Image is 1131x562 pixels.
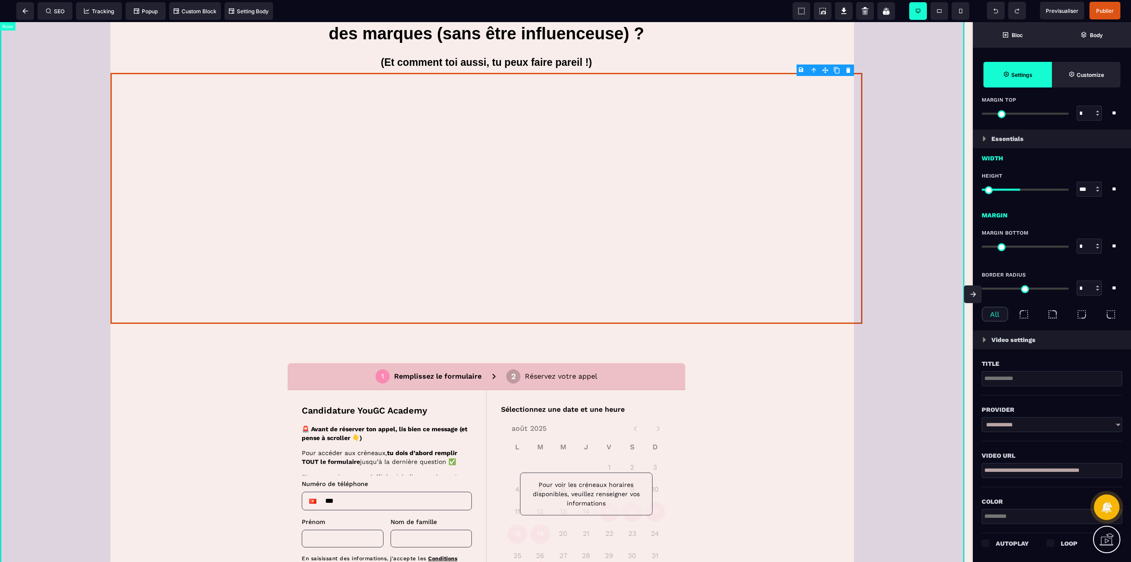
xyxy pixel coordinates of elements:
div: Width [973,148,1131,163]
span: SEO [46,8,65,15]
p: Réservez votre appel [414,47,487,58]
p: Pour voir les créneaux horaires disponibles, veuillez renseigner vos informations [417,156,535,184]
strong: Settings [1011,72,1032,78]
p: Candidature YouGC Academy [191,80,317,93]
img: loading [983,337,986,342]
span: Margin Bottom [982,229,1029,236]
div: Autoplay [996,538,1029,549]
a: Politique de confidentialité [224,239,300,246]
span: Prénom [191,194,215,201]
div: 2 [401,49,406,57]
span: Open Layer Manager [1052,22,1131,48]
span: Height [982,172,1002,179]
strong: tu dois d’abord remplir TOUT le formulaire [191,125,347,141]
div: Vietnam: + 84 [194,170,211,184]
a: Conditions générales [191,232,347,246]
span: Margin Top [982,96,1016,103]
p: En saisissant des informations, j'accepte les [191,231,361,247]
p: Essentials [991,133,1024,144]
img: loading [983,136,986,141]
div: Title [982,358,1122,369]
img: bottom-right-radius.9d9d0345.svg [1076,309,1087,320]
span: Publier [1096,8,1114,14]
span: Preview [1040,2,1084,19]
strong: 🚨 Avant de réserver ton appel, lis bien ce message (et pense à scroller 👇) [191,102,357,118]
div: Margin [973,205,1131,220]
p: Si aucun créneau ne s’affiche à la fin, pas de panique : [191,148,359,166]
span: Nom de famille [280,194,326,201]
img: bottom-left-radius.301b1bf6.svg [1105,309,1116,320]
strong: Customize [1077,72,1104,78]
p: Remplissez le formulaire [284,47,371,58]
span: Open Style Manager [1052,62,1120,87]
a: Powered by [331,303,421,311]
div: Color [982,496,1122,507]
span: Numéro de téléphone [191,156,258,163]
span: Screenshot [814,2,831,20]
span: Setting Body [229,8,269,15]
div: 1 [271,49,273,57]
span: Open Blocks [973,22,1052,48]
p: Video settings [991,334,1036,345]
img: top-right-radius.9e58d49b.svg [1047,309,1058,320]
span: Settings [983,62,1052,87]
img: top-left-radius.822a4e29.svg [1018,309,1029,320]
span: & [220,239,224,246]
strong: Bloc [1012,32,1023,38]
p: Powered by [331,304,363,311]
div: Provider [982,404,1122,415]
p: Pour accéder aux créneaux, jusqu’à la dernière question ✅ [191,125,359,142]
strong: Body [1090,32,1103,38]
h1: (Et comment toi aussi, tu peux faire pareil !) [110,30,862,51]
span: Custom Block [174,8,216,15]
span: Tracking [84,8,114,15]
div: Loop [1061,538,1078,549]
div: Video URL [982,450,1122,461]
span: Previsualiser [1046,8,1078,14]
span: Border Radius [982,271,1026,278]
span: Popup [134,8,158,15]
p: Sélectionnez une date et une heure [391,80,561,91]
span: View components [793,2,810,20]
